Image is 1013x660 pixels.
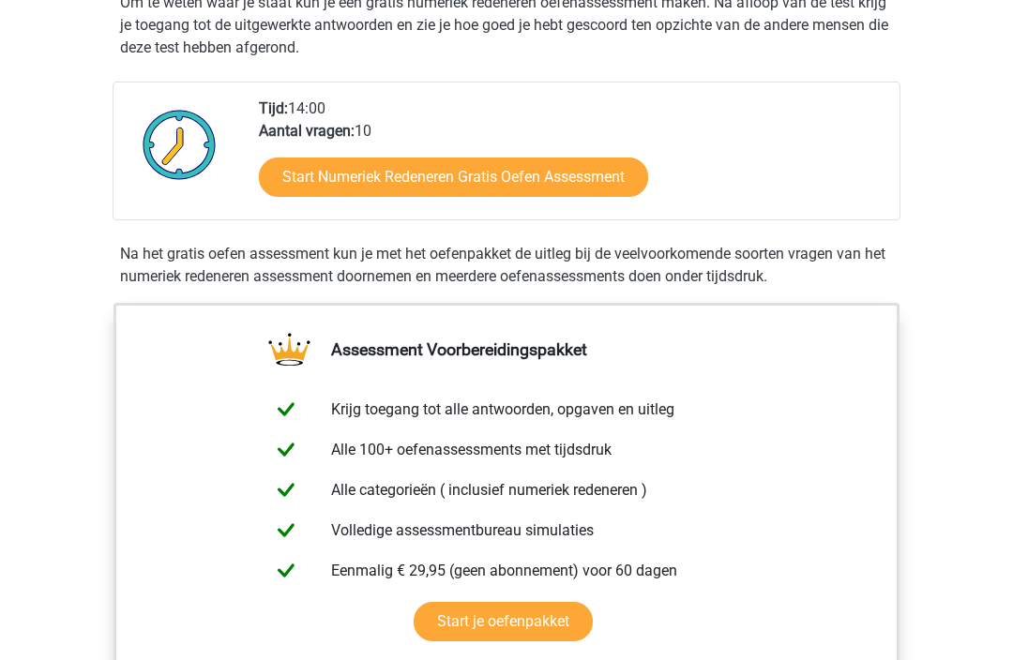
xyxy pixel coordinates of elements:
[245,98,899,220] div: 14:00 10
[259,123,355,141] b: Aantal vragen:
[113,244,900,289] div: Na het gratis oefen assessment kun je met het oefenpakket de uitleg bij de veelvoorkomende soorte...
[259,100,288,118] b: Tijd:
[259,158,648,198] a: Start Numeriek Redeneren Gratis Oefen Assessment
[132,98,227,192] img: Klok
[414,603,593,642] a: Start je oefenpakket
